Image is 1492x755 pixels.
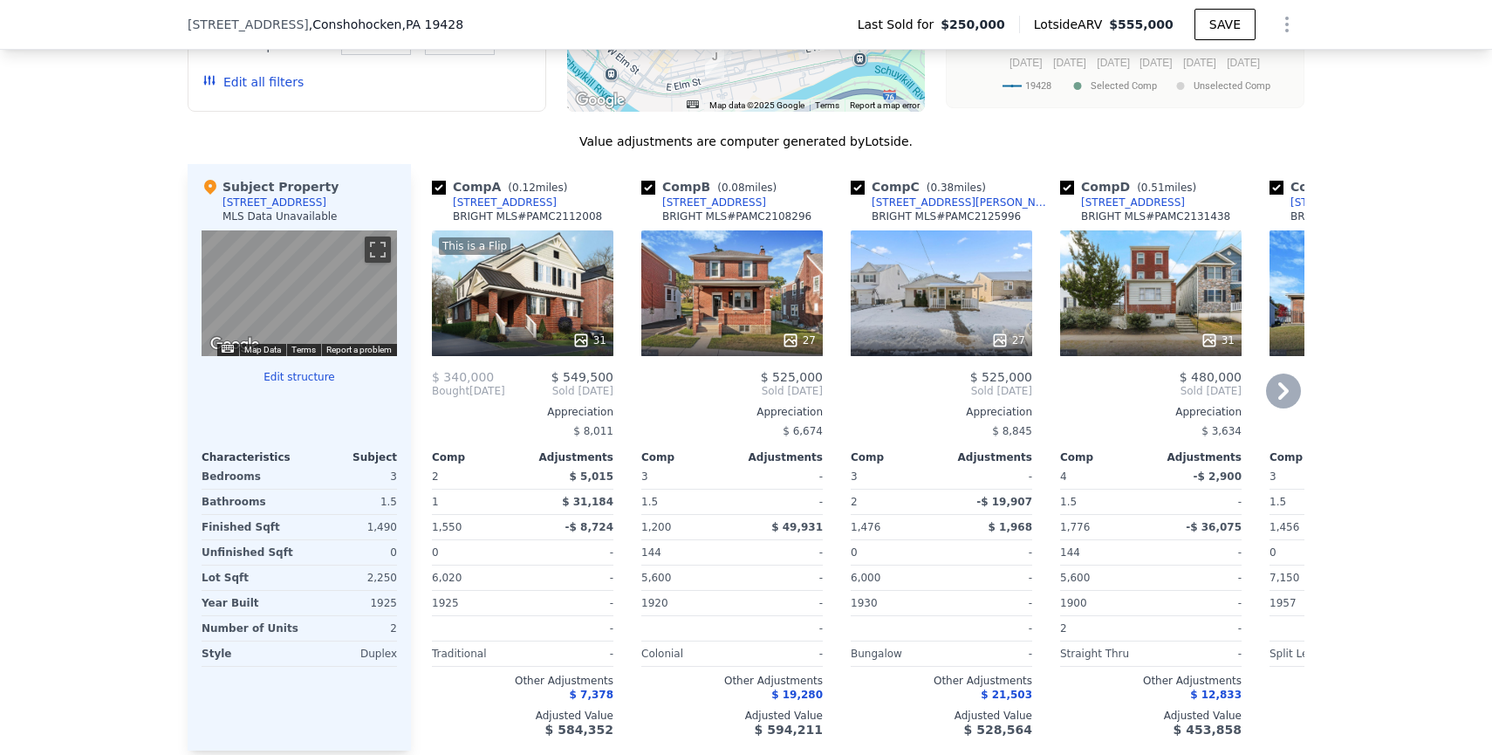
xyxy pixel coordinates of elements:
div: 1 [432,490,519,514]
div: - [736,642,823,666]
div: - [1154,591,1242,615]
button: Edit structure [202,370,397,384]
div: Adjusted Value [851,709,1032,723]
a: Open this area in Google Maps (opens a new window) [206,333,263,356]
span: $ 21,503 [981,689,1032,701]
div: - [736,591,823,615]
span: Sold [DATE] [505,384,613,398]
span: $ 549,500 [551,370,613,384]
div: Unfinished Sqft [202,540,296,565]
span: 144 [1060,546,1080,559]
div: BRIGHT MLS # PAMC2108296 [662,209,811,223]
span: 4 [1060,470,1067,483]
div: Comp E [1270,178,1411,196]
span: 7,150 [1270,572,1299,584]
span: $ 12,833 [1190,689,1242,701]
div: Appreciation [432,405,613,419]
div: - [526,642,613,666]
a: Report a map error [850,100,920,110]
button: Show Options [1270,7,1304,42]
div: Appreciation [641,405,823,419]
span: $ 8,845 [992,425,1032,437]
text: Selected Comp [1091,80,1157,92]
span: Sold [DATE] [851,384,1032,398]
div: 1900 [1060,591,1147,615]
div: 2 [851,490,938,514]
div: Comp C [851,178,993,196]
div: [STREET_ADDRESS] [222,196,326,209]
div: Value adjustments are computer generated by Lotside . [188,133,1304,150]
text: [DATE] [1097,57,1130,69]
div: - [1154,490,1242,514]
div: - [1154,540,1242,565]
div: 1.5 [303,490,397,514]
div: Comp [432,450,523,464]
span: $ 8,011 [573,425,613,437]
div: Duplex [303,642,397,666]
div: Adjustments [1151,450,1242,464]
button: Map Data [244,344,281,356]
div: Comp B [641,178,784,196]
div: 1920 [641,591,729,615]
div: 27 [991,332,1025,349]
button: Keyboard shortcuts [687,100,699,108]
div: 1957 [1270,591,1357,615]
div: - [526,540,613,565]
div: Subject Property [202,178,339,196]
div: MLS Data Unavailable [222,209,338,223]
span: $ 340,000 [432,370,494,384]
div: BRIGHT MLS # PAMC2121330 [1290,209,1440,223]
div: Comp [1060,450,1151,464]
span: 0.12 [512,182,536,194]
span: $ 49,931 [771,521,823,533]
img: Google [571,89,629,112]
a: Report a problem [326,345,392,354]
div: - [945,464,1032,489]
span: 5,600 [1060,572,1090,584]
div: 31 [1201,332,1235,349]
a: Terms [815,100,839,110]
span: Sold [DATE] [641,384,823,398]
div: [DATE] [432,384,505,398]
div: BRIGHT MLS # PAMC2125996 [872,209,1021,223]
span: , Conshohocken [309,16,463,33]
div: - [945,642,1032,666]
span: $ 6,674 [783,425,823,437]
div: Year Built [202,591,296,615]
text: Unselected Comp [1194,80,1270,92]
div: Appreciation [851,405,1032,419]
span: 0.08 [722,182,745,194]
div: Street View [202,230,397,356]
div: [STREET_ADDRESS][PERSON_NAME] [1290,196,1472,209]
div: 27 [782,332,816,349]
div: Appreciation [1270,405,1451,419]
span: $ 584,352 [545,723,613,737]
span: $ 525,000 [761,370,823,384]
div: Map [202,230,397,356]
span: $ 19,280 [771,689,823,701]
span: ( miles) [920,182,993,194]
div: Number of Units [202,616,298,641]
div: Straight Thru [1060,642,1147,666]
div: - [945,540,1032,565]
div: Style [202,642,296,666]
div: 1.5 [1270,490,1357,514]
div: 1,490 [303,515,397,539]
div: Comp A [432,178,574,196]
div: Traditional [432,642,519,666]
span: -$ 19,907 [976,496,1032,508]
div: Split Level [1270,642,1357,666]
div: Comp [1270,450,1360,464]
text: [DATE] [1053,57,1086,69]
span: 0.51 [1141,182,1165,194]
div: - [526,591,613,615]
div: Adjustments [941,450,1032,464]
div: Bedrooms [202,464,296,489]
div: Characteristics [202,450,299,464]
div: [STREET_ADDRESS] [662,196,766,209]
span: -$ 36,075 [1186,521,1242,533]
div: BRIGHT MLS # PAMC2131438 [1081,209,1230,223]
div: Other Adjustments [1270,674,1451,688]
div: Bathrooms [202,490,296,514]
div: 2 [305,616,397,641]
